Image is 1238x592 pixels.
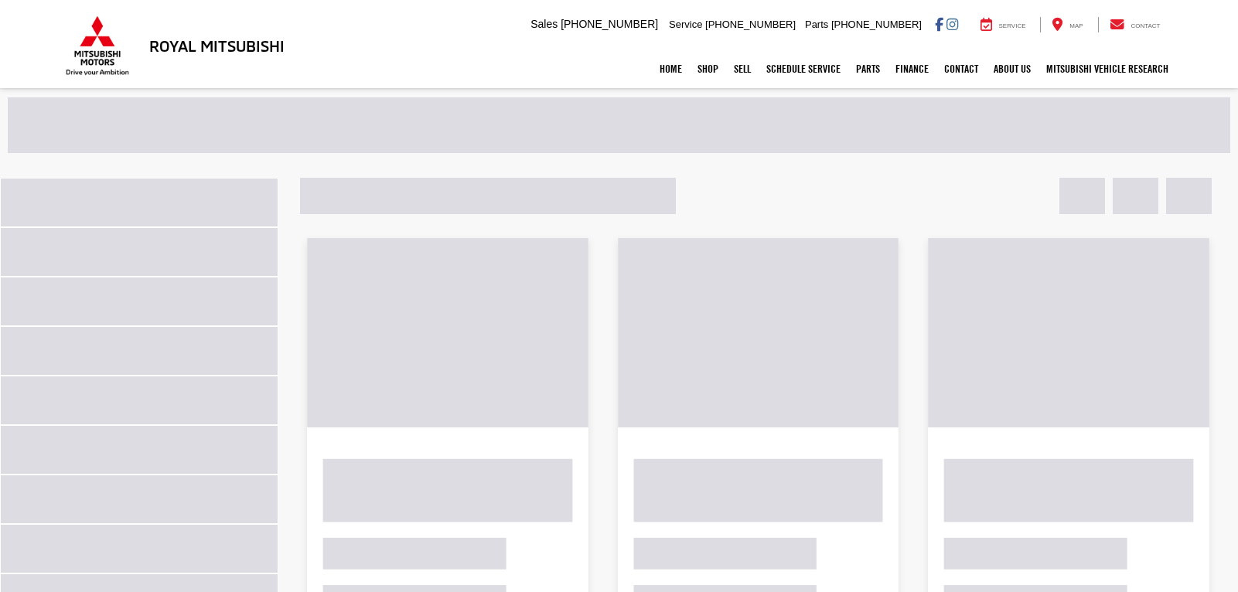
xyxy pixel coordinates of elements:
[848,49,888,88] a: Parts: Opens in a new tab
[669,19,702,30] span: Service
[969,17,1038,32] a: Service
[805,19,828,30] span: Parts
[561,18,658,30] span: [PHONE_NUMBER]
[986,49,1038,88] a: About Us
[705,19,796,30] span: [PHONE_NUMBER]
[726,49,759,88] a: Sell
[888,49,936,88] a: Finance
[652,49,690,88] a: Home
[831,19,922,30] span: [PHONE_NUMBER]
[690,49,726,88] a: Shop
[1040,17,1094,32] a: Map
[530,18,558,30] span: Sales
[1098,17,1172,32] a: Contact
[1131,22,1160,29] span: Contact
[1038,49,1176,88] a: Mitsubishi Vehicle Research
[63,15,132,76] img: Mitsubishi
[936,49,986,88] a: Contact
[999,22,1026,29] span: Service
[1069,22,1083,29] span: Map
[935,18,943,30] a: Facebook: Click to visit our Facebook page
[759,49,848,88] a: Schedule Service: Opens in a new tab
[946,18,958,30] a: Instagram: Click to visit our Instagram page
[149,37,285,54] h3: Royal Mitsubishi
